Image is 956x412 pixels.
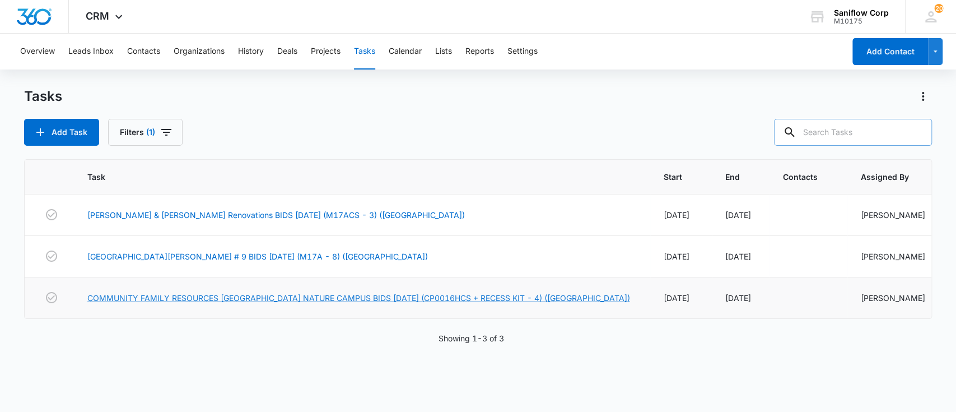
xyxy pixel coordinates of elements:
button: Leads Inbox [68,34,114,70]
button: Projects [311,34,341,70]
div: [PERSON_NAME] [861,209,925,221]
button: Deals [277,34,297,70]
button: History [238,34,264,70]
span: [DATE] [725,252,751,261]
span: (1) [146,128,155,136]
a: [PERSON_NAME] & [PERSON_NAME] Renovations BIDS [DATE] (M17ACS - 3) ([GEOGRAPHIC_DATA]) [87,209,465,221]
span: [DATE] [664,252,689,261]
p: Showing 1-3 of 3 [439,332,504,344]
span: CRM [86,10,109,22]
button: Filters(1) [108,119,183,146]
a: [GEOGRAPHIC_DATA][PERSON_NAME] # 9 BIDS [DATE] (M17A - 8) ([GEOGRAPHIC_DATA]) [87,251,428,262]
span: Task [87,171,621,183]
div: notifications count [934,4,943,13]
button: Contacts [127,34,160,70]
span: [DATE] [725,210,751,220]
button: Tasks [354,34,375,70]
button: Overview [20,34,55,70]
div: account name [834,8,889,17]
span: End [725,171,740,183]
h1: Tasks [24,88,62,105]
span: Start [664,171,682,183]
span: Assigned By [861,171,909,183]
div: account id [834,17,889,25]
button: Reports [465,34,494,70]
button: Add Contact [852,38,928,65]
span: 20 [934,4,943,13]
a: COMMUNITY FAMILY RESOURCES [GEOGRAPHIC_DATA] NATURE CAMPUS BIDS [DATE] (CP0016HCS + RECESS KIT - ... [87,292,630,304]
button: Lists [435,34,452,70]
span: [DATE] [664,293,689,303]
div: [PERSON_NAME] [861,292,925,304]
span: [DATE] [725,293,751,303]
button: Organizations [174,34,225,70]
input: Search Tasks [774,119,932,146]
button: Calendar [389,34,422,70]
span: [DATE] [664,210,689,220]
button: Actions [914,87,932,105]
span: Contacts [783,171,818,183]
button: Settings [507,34,538,70]
button: Add Task [24,119,99,146]
div: [PERSON_NAME] [861,251,925,262]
